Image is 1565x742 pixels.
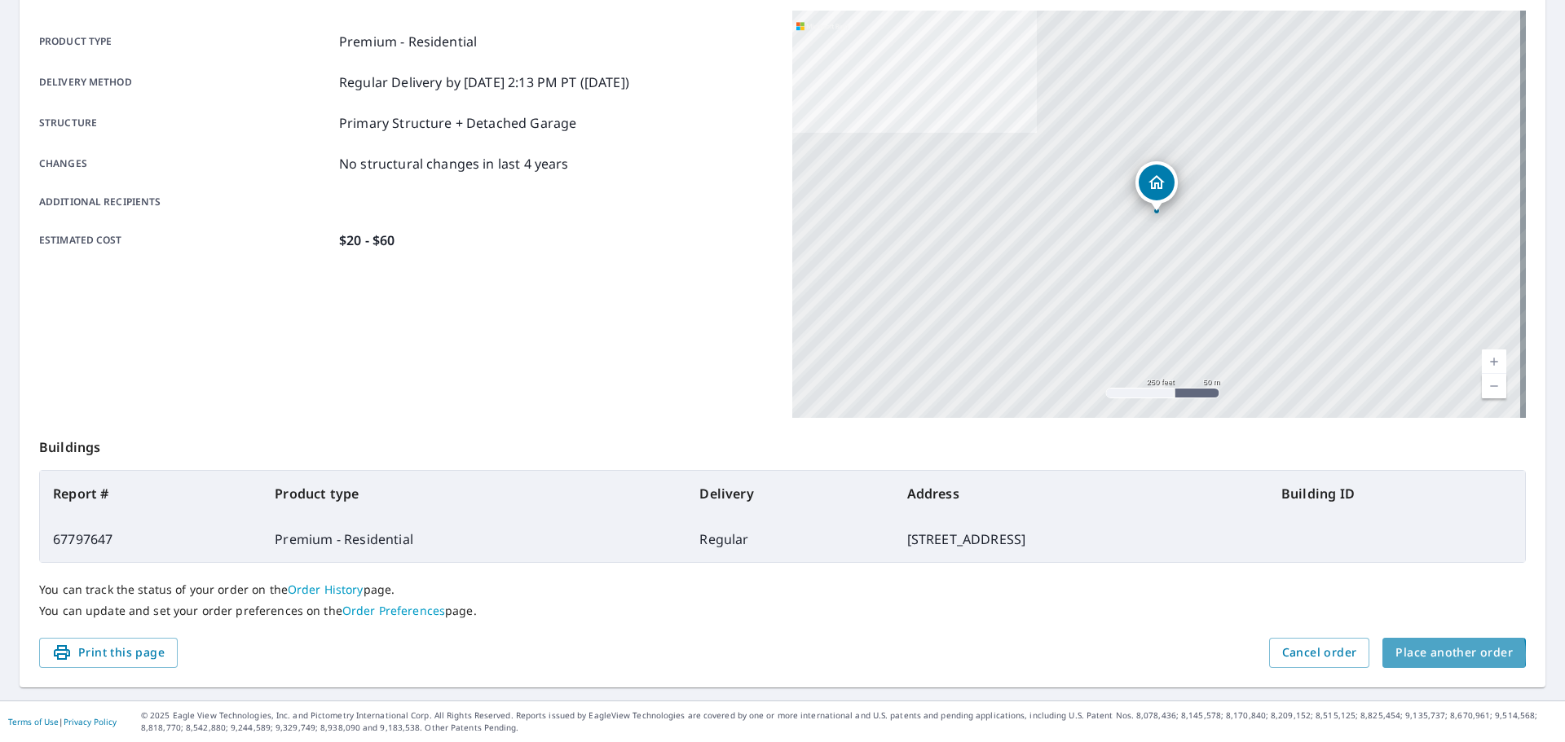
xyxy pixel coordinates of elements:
[342,603,445,618] a: Order Preferences
[40,471,262,516] th: Report #
[1382,638,1526,668] button: Place another order
[39,418,1526,470] p: Buildings
[40,516,262,562] td: 67797647
[339,72,629,92] p: Regular Delivery by [DATE] 2:13 PM PT ([DATE])
[1268,471,1525,516] th: Building ID
[39,32,333,51] p: Product type
[39,195,333,209] p: Additional recipients
[339,113,576,133] p: Primary Structure + Detached Garage
[339,154,569,173] p: No structural changes in last 4 years
[39,113,333,133] p: Structure
[39,582,1526,597] p: You can track the status of your order on the page.
[1282,643,1357,663] span: Cancel order
[39,154,333,173] p: Changes
[894,516,1268,562] td: [STREET_ADDRESS]
[1482,374,1506,398] a: Current Level 17, Zoom Out
[262,516,686,562] td: Premium - Residential
[1482,349,1506,374] a: Current Level 17, Zoom In
[262,471,686,516] th: Product type
[288,582,364,597] a: Order History
[39,604,1526,618] p: You can update and set your order preferences on the page.
[686,471,893,516] th: Delivery
[141,709,1557,734] p: © 2025 Eagle View Technologies, Inc. and Pictometry International Corp. All Rights Reserved. Repo...
[894,471,1268,516] th: Address
[686,516,893,562] td: Regular
[64,716,117,727] a: Privacy Policy
[1269,638,1370,668] button: Cancel order
[39,72,333,92] p: Delivery method
[52,643,165,663] span: Print this page
[339,231,395,250] p: $20 - $60
[8,717,117,727] p: |
[8,716,59,727] a: Terms of Use
[339,32,477,51] p: Premium - Residential
[1135,161,1178,212] div: Dropped pin, building 1, Residential property, 7249 National Dr Hanover, MD 21076
[39,638,178,668] button: Print this page
[1395,643,1513,663] span: Place another order
[39,231,333,250] p: Estimated cost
